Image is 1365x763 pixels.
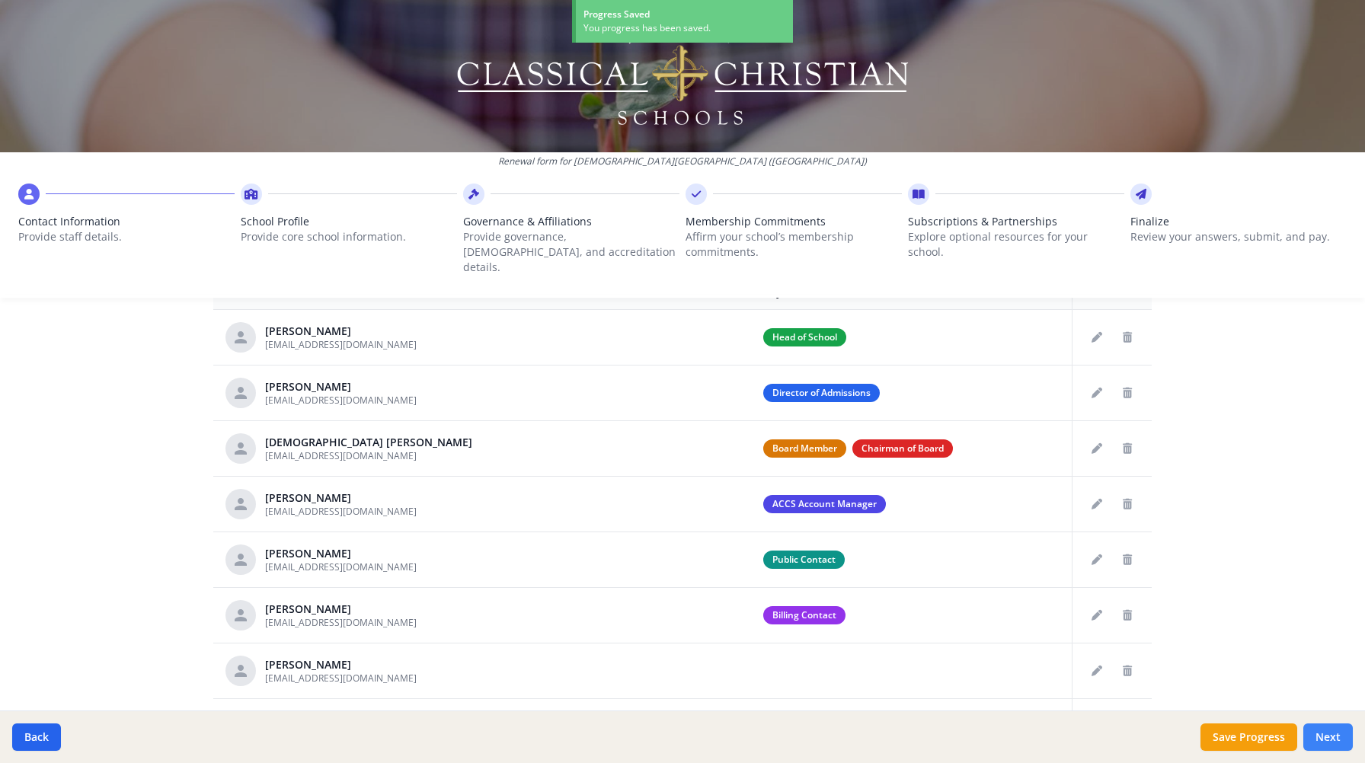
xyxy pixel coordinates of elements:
p: Review your answers, submit, and pay. [1130,229,1347,244]
span: [EMAIL_ADDRESS][DOMAIN_NAME] [265,616,417,629]
span: [EMAIL_ADDRESS][DOMAIN_NAME] [265,338,417,351]
div: [PERSON_NAME] [265,602,417,617]
button: Edit staff [1085,325,1109,350]
span: [EMAIL_ADDRESS][DOMAIN_NAME] [265,672,417,685]
button: Back [12,723,61,751]
span: Billing Contact [763,606,846,624]
p: Provide staff details. [18,229,235,244]
button: Delete staff [1115,492,1140,516]
button: Delete staff [1115,436,1140,461]
span: [EMAIL_ADDRESS][DOMAIN_NAME] [265,560,417,573]
p: Affirm your school’s membership commitments. [686,229,902,260]
span: Governance & Affiliations [463,214,679,229]
button: Edit staff [1085,659,1109,683]
button: Delete staff [1115,548,1140,572]
p: Provide core school information. [241,229,457,244]
button: Next [1303,723,1353,751]
span: Head of School [763,328,846,346]
span: Subscriptions & Partnerships [908,214,1124,229]
button: Edit staff [1085,603,1109,627]
button: Save Progress [1200,723,1297,751]
div: You progress has been saved. [583,21,785,35]
div: [PERSON_NAME] [265,324,417,339]
img: Logo [455,23,911,129]
span: Contact Information [18,214,235,229]
div: [DEMOGRAPHIC_DATA] [PERSON_NAME] [265,435,472,450]
div: [PERSON_NAME] [265,379,417,394]
div: Progress Saved [583,8,785,21]
p: Provide governance, [DEMOGRAPHIC_DATA], and accreditation details. [463,229,679,275]
span: Chairman of Board [852,439,953,458]
p: Explore optional resources for your school. [908,229,1124,260]
button: Delete staff [1115,603,1140,627]
div: [PERSON_NAME] [265,657,417,672]
span: Membership Commitments [686,214,902,229]
span: Finalize [1130,214,1347,229]
button: Edit staff [1085,548,1109,572]
span: ACCS Account Manager [763,495,886,513]
span: [EMAIL_ADDRESS][DOMAIN_NAME] [265,394,417,407]
span: Board Member [763,439,846,458]
span: School Profile [241,214,457,229]
span: Director of Admissions [763,384,880,402]
button: Edit staff [1085,492,1109,516]
button: Delete staff [1115,325,1140,350]
button: Edit staff [1085,381,1109,405]
span: [EMAIL_ADDRESS][DOMAIN_NAME] [265,505,417,518]
div: [PERSON_NAME] [265,490,417,506]
div: [PERSON_NAME] [265,546,417,561]
span: Public Contact [763,551,845,569]
button: Delete staff [1115,381,1140,405]
button: Edit staff [1085,436,1109,461]
span: [EMAIL_ADDRESS][DOMAIN_NAME] [265,449,417,462]
button: Delete staff [1115,659,1140,683]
